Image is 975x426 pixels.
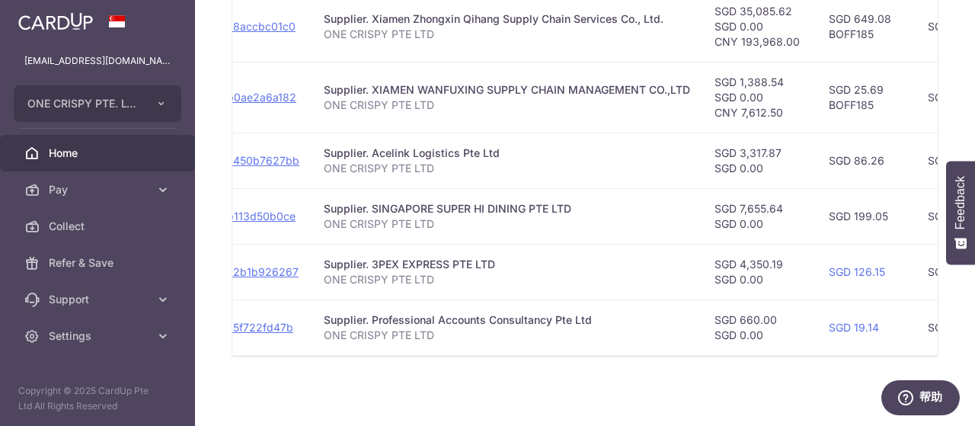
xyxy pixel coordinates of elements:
[324,82,690,98] div: Supplier. XIAMEN WANFUXING SUPPLY CHAIN MANAGEMENT CO.,LTD
[702,133,817,188] td: SGD 3,317.87 SGD 0.00
[324,27,690,42] p: ONE CRISPY PTE LTD
[14,85,181,122] button: ONE CRISPY PTE. LTD.
[49,219,149,234] span: Collect
[324,216,690,232] p: ONE CRISPY PTE LTD
[49,255,149,271] span: Refer & Save
[206,154,299,167] a: txn_a450b7627bb
[946,161,975,264] button: Feedback - Show survey
[49,182,149,197] span: Pay
[324,312,690,328] div: Supplier. Professional Accounts Consultancy Pte Ltd
[24,53,171,69] p: [EMAIL_ADDRESS][DOMAIN_NAME]
[206,321,293,334] a: txn_85f722fd47b
[324,328,690,343] p: ONE CRISPY PTE LTD
[702,188,817,244] td: SGD 7,655.64 SGD 0.00
[829,321,879,334] a: SGD 19.14
[49,292,149,307] span: Support
[324,98,690,113] p: ONE CRISPY PTE LTD
[49,146,149,161] span: Home
[324,161,690,176] p: ONE CRISPY PTE LTD
[206,265,299,278] a: txn_82b1b926267
[324,201,690,216] div: Supplier. SINGAPORE SUPER HI DINING PTE LTD
[881,380,960,418] iframe: 打开一个小组件，您可以在其中找到更多信息
[206,210,296,223] a: txn_b113d50b0ce
[324,257,690,272] div: Supplier. 3PEX EXPRESS PTE LTD
[27,96,140,111] span: ONE CRISPY PTE. LTD.
[18,12,93,30] img: CardUp
[324,146,690,161] div: Supplier. Acelink Logistics Pte Ltd
[49,328,149,344] span: Settings
[702,299,817,355] td: SGD 660.00 SGD 0.00
[702,244,817,299] td: SGD 4,350.19 SGD 0.00
[206,20,296,33] a: txn_88accbc01c0
[817,133,916,188] td: SGD 86.26
[206,91,296,104] a: txn_b0ae2a6a182
[324,11,690,27] div: Supplier. Xiamen Zhongxin Qihang Supply Chain Services Co., Ltd.
[829,265,885,278] a: SGD 126.15
[954,176,967,229] span: Feedback
[817,188,916,244] td: SGD 199.05
[324,272,690,287] p: ONE CRISPY PTE LTD
[702,62,817,133] td: SGD 1,388.54 SGD 0.00 CNY 7,612.50
[817,62,916,133] td: SGD 25.69 BOFF185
